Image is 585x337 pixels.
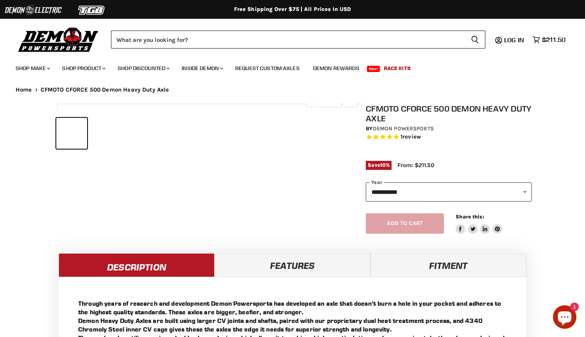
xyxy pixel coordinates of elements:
[465,31,485,49] button: Search
[307,60,365,76] a: Demon Rewards
[111,31,465,49] input: Search
[366,182,532,202] select: year
[366,104,532,123] h1: CFMOTO CFORCE 500 Demon Heavy Duty Axle
[378,60,417,76] a: Race Kits
[63,3,121,18] img: TGB Logo 2
[366,161,392,169] span: Save %
[366,133,532,141] span: Rated 5.0 out of 5 stars 1 reviews
[41,87,169,93] span: CFMOTO CFORCE 500 Demon Heavy Duty Axle
[367,66,380,72] span: New!
[373,125,434,132] a: Demon Powersports
[59,253,215,277] a: Description
[229,60,306,76] a: Request Custom Axles
[366,124,532,133] div: by
[111,31,485,49] form: Product
[16,25,101,53] img: Demon Powersports
[56,60,110,76] a: Shop Product
[10,60,55,76] a: Shop Make
[16,87,32,93] a: Home
[370,253,526,277] a: Fitment
[504,36,524,44] span: Log in
[4,3,63,18] img: Demon Electric Logo 2
[529,34,569,45] a: $211.50
[112,60,174,76] a: Shop Discounted
[403,133,421,141] span: review
[310,99,353,105] span: Click to expand
[551,305,579,331] inbox-online-store-chat: Shopify online store chat
[401,133,421,141] span: 1 reviews
[456,214,484,220] span: Share this:
[176,60,228,76] a: Inside Demon
[397,162,434,169] span: From: $211.50
[456,213,502,234] aside: Share this:
[215,253,370,277] a: Features
[542,36,565,43] span: $211.50
[380,162,386,168] span: 10
[56,118,87,149] button: IMAGE thumbnail
[10,57,564,76] ul: Main menu
[501,36,529,43] a: Log in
